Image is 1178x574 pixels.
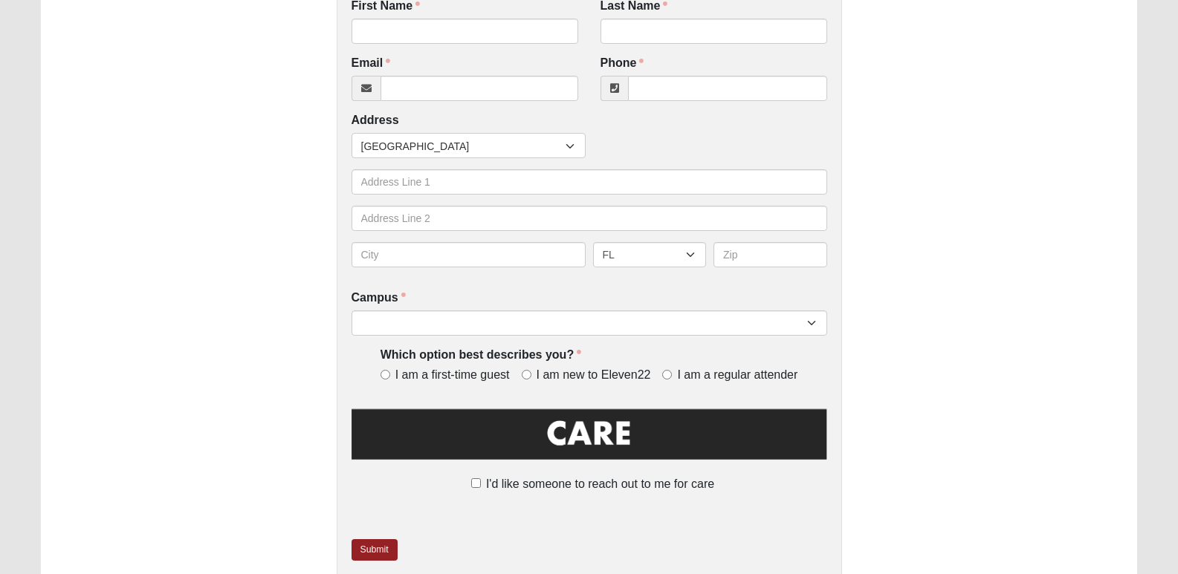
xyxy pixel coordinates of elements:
[662,370,672,379] input: I am a regular attender
[381,347,581,364] label: Which option best describes you?
[677,367,797,384] span: I am a regular attender
[352,242,586,267] input: City
[381,370,390,379] input: I am a first-time guest
[522,370,531,379] input: I am new to Eleven22
[352,405,827,472] img: Care.png
[601,55,644,72] label: Phone
[361,134,566,159] span: [GEOGRAPHIC_DATA]
[352,206,827,231] input: Address Line 2
[486,477,714,490] span: I'd like someone to reach out to me for care
[352,112,399,129] label: Address
[352,290,406,307] label: Campus
[352,55,391,72] label: Email
[471,478,481,488] input: I'd like someone to reach out to me for care
[352,539,398,561] a: Submit
[537,367,651,384] span: I am new to Eleven22
[713,242,827,267] input: Zip
[352,169,827,195] input: Address Line 1
[395,367,510,384] span: I am a first-time guest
